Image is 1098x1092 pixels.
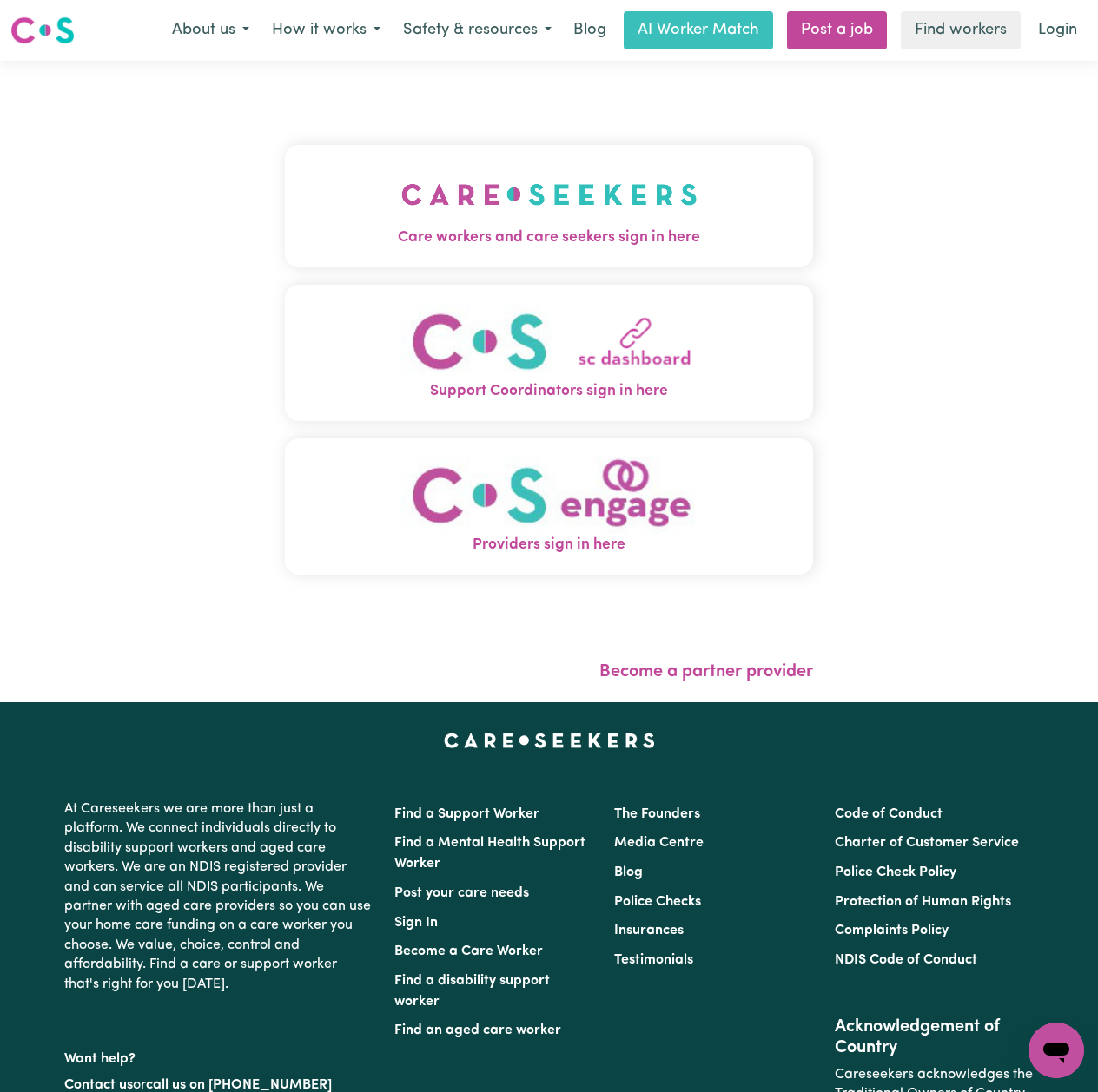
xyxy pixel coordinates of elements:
a: Protection of Human Rights [835,895,1011,909]
a: Media Centre [614,836,704,850]
a: Become a partner provider [599,663,813,681]
a: Post a job [787,11,887,49]
a: Insurances [614,924,684,937]
p: Want help? [64,1043,374,1069]
a: Careseekers home page [444,733,655,747]
button: Providers sign in here [285,438,813,575]
a: Find workers [901,11,1021,49]
h2: Acknowledgement of Country [835,1016,1034,1058]
a: call us on [PHONE_NUMBER] [146,1078,332,1092]
span: Support Coordinators sign in here [285,380,813,403]
a: Become a Care Worker [394,944,543,958]
a: Find a Support Worker [394,807,539,821]
a: Blog [614,865,643,879]
p: At Careseekers we are more than just a platform. We connect individuals directly to disability su... [64,793,374,1001]
button: How it works [261,12,392,49]
button: Support Coordinators sign in here [285,285,813,421]
span: Care workers and care seekers sign in here [285,227,813,249]
a: Charter of Customer Service [835,836,1019,850]
a: The Founders [614,807,700,821]
a: Blog [563,11,617,49]
a: Post your care needs [394,886,529,900]
a: AI Worker Match [624,11,773,49]
span: Providers sign in here [285,534,813,556]
button: Care workers and care seekers sign in here [285,145,813,266]
button: About us [161,12,261,49]
button: Safety & resources [392,12,563,49]
a: Find a Mental Health Support Worker [394,836,585,871]
a: Police Check Policy [835,865,956,879]
a: Complaints Policy [835,924,949,937]
a: Contact us [64,1078,133,1092]
img: Careseekers logo [10,15,75,46]
a: NDIS Code of Conduct [835,953,977,967]
a: Find an aged care worker [394,1023,561,1037]
a: Code of Conduct [835,807,943,821]
a: Police Checks [614,895,701,909]
a: Testimonials [614,953,693,967]
a: Careseekers logo [10,10,75,50]
a: Find a disability support worker [394,974,550,1009]
iframe: Button to launch messaging window [1029,1023,1084,1078]
a: Login [1028,11,1088,49]
a: Sign In [394,916,438,930]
